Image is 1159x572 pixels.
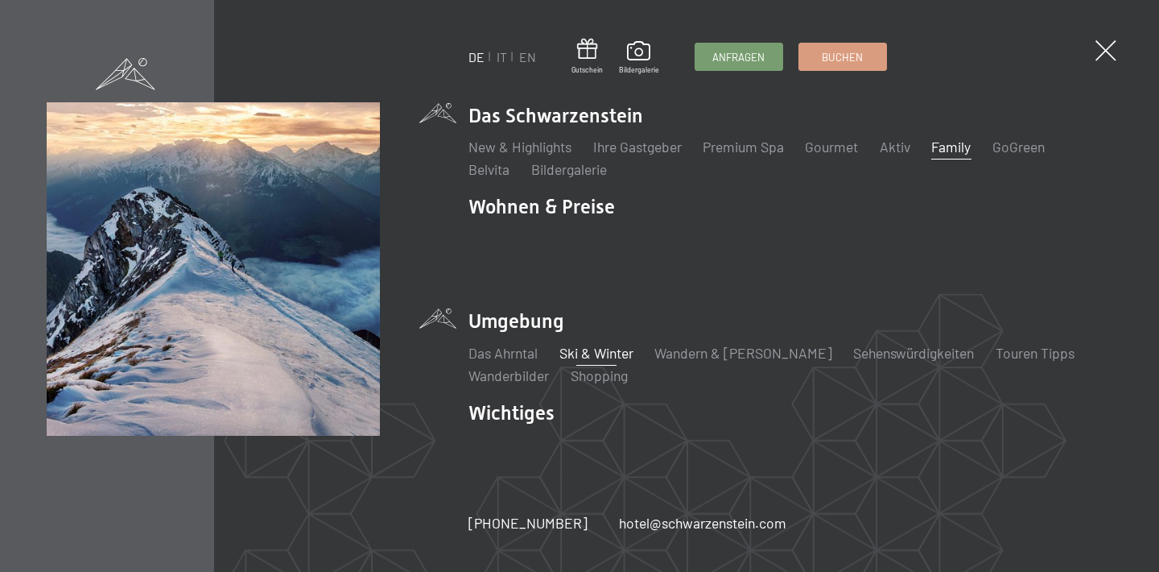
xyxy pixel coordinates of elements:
a: Bildergalerie [619,41,659,75]
a: Anfragen [695,44,782,70]
span: Bildergalerie [619,65,659,75]
a: Family [931,138,971,155]
span: Buchen [822,50,863,64]
a: Wanderbilder [468,367,549,384]
a: Ski & Winter [559,344,633,362]
a: Aktiv [880,138,910,155]
a: New & Highlights [468,138,571,155]
a: EN [519,49,536,64]
span: Gutschein [571,65,603,75]
a: hotel@schwarzenstein.com [619,513,786,533]
a: Das Ahrntal [468,344,538,362]
a: IT [497,49,507,64]
a: Touren Tipps [996,344,1074,362]
a: Gutschein [571,39,603,75]
a: Premium Spa [703,138,784,155]
a: Buchen [799,44,886,70]
span: [PHONE_NUMBER] [468,514,588,532]
a: Bildergalerie [531,160,607,178]
a: Ihre Gastgeber [593,138,682,155]
a: Shopping [571,367,628,384]
a: [PHONE_NUMBER] [468,513,588,533]
a: Sehenswürdigkeiten [853,344,974,362]
a: Wandern & [PERSON_NAME] [654,344,832,362]
a: DE [468,49,485,64]
a: GoGreen [992,138,1045,155]
a: Gourmet [805,138,858,155]
a: Belvita [468,160,509,178]
span: Anfragen [712,50,765,64]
